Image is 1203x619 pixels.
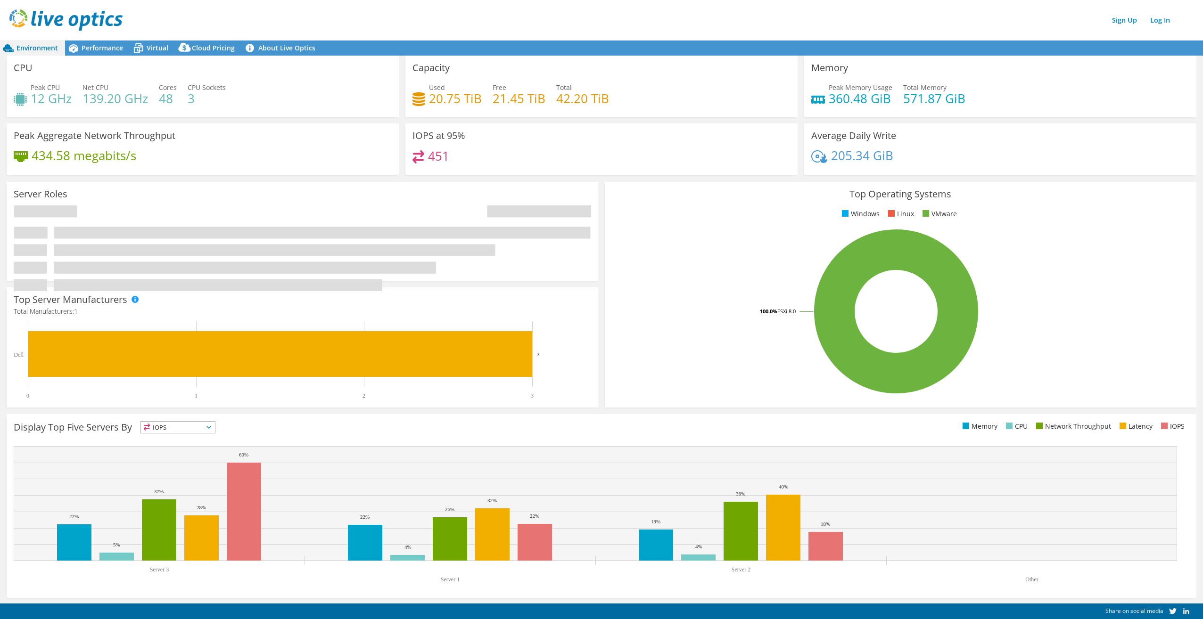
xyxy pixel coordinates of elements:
[242,41,322,56] a: About Live Optics
[159,83,177,92] span: Cores
[14,351,24,358] text: Dell
[239,452,248,457] text: 60%
[732,566,750,573] text: Server 2
[1004,421,1028,432] li: CPU
[429,93,482,104] h4: 20.75 TiB
[903,83,947,92] span: Total Memory
[811,63,848,73] h3: Memory
[31,93,72,104] h4: 12 GHz
[113,542,120,547] text: 5%
[1034,421,1111,432] li: Network Throughput
[779,484,788,489] text: 40%
[188,93,226,104] h4: 3
[82,83,108,92] span: Net CPU
[159,93,177,104] h4: 48
[195,392,198,399] text: 1
[445,506,454,512] text: 26%
[493,93,545,104] h4: 21.45 TiB
[147,43,168,52] span: Virtual
[141,422,215,433] span: IOPS
[14,306,591,317] h4: Total Manufacturers:
[14,189,67,199] h3: Server Roles
[360,514,370,520] text: 22%
[537,351,540,357] text: 3
[821,521,830,527] text: 18%
[903,93,965,104] h4: 571.87 GiB
[530,513,539,519] text: 22%
[651,519,660,524] text: 19%
[192,43,235,52] span: Cloud Pricing
[69,513,79,519] text: 22%
[736,491,745,497] text: 36%
[1145,13,1175,27] a: Log In
[429,83,445,92] span: Used
[531,392,534,399] text: 3
[31,83,60,92] span: Peak CPU
[1159,421,1185,432] li: IOPS
[960,421,997,432] li: Memory
[32,150,136,161] h4: 434.58 megabits/s
[487,497,497,503] text: 32%
[14,63,33,73] h3: CPU
[612,189,1189,199] h3: Top Operating Systems
[1105,607,1163,615] span: Share on social media
[777,308,796,315] tspan: ESXi 8.0
[556,83,572,92] span: Total
[441,576,460,583] text: Server 1
[82,43,123,52] span: Performance
[9,9,123,31] img: live_optics_svg.svg
[1107,13,1142,27] a: Sign Up
[493,83,506,92] span: Free
[760,308,777,315] tspan: 100.0%
[920,209,957,219] li: VMware
[14,294,127,305] h3: Top Server Manufacturers
[16,43,58,52] span: Environment
[82,93,148,104] h4: 139.20 GHz
[428,151,449,161] h4: 451
[831,150,893,161] h4: 205.34 GiB
[829,83,892,92] span: Peak Memory Usage
[886,209,914,219] li: Linux
[829,93,892,104] h4: 360.48 GiB
[188,83,226,92] span: CPU Sockets
[150,566,169,573] text: Server 3
[404,544,412,550] text: 4%
[197,505,206,510] text: 28%
[412,130,465,141] h3: IOPS at 95%
[1025,576,1038,583] text: Other
[14,130,175,141] h3: Peak Aggregate Network Throughput
[74,307,78,316] span: 1
[840,209,880,219] li: Windows
[412,63,450,73] h3: Capacity
[556,93,609,104] h4: 42.20 TiB
[363,392,365,399] text: 2
[1117,421,1153,432] li: Latency
[811,130,896,141] h3: Average Daily Write
[26,392,29,399] text: 0
[154,489,164,494] text: 37%
[695,544,702,549] text: 4%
